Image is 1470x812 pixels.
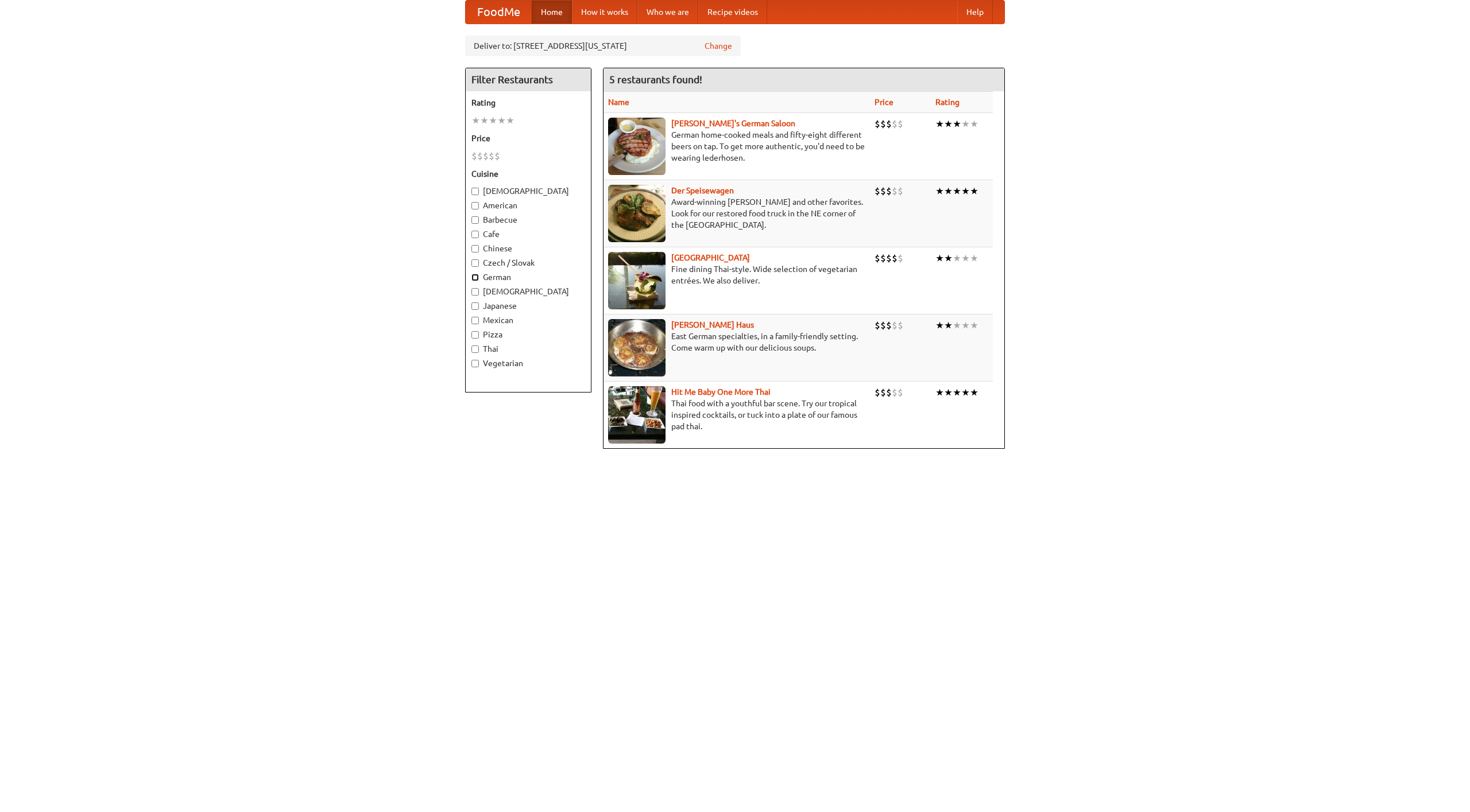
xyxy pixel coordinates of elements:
li: $ [477,150,483,162]
li: ★ [953,118,961,130]
p: Thai food with a youthful bar scene. Try our tropical inspired cocktails, or tuck into a plate of... [608,398,865,432]
p: East German specialties, in a family-friendly setting. Come warm up with our delicious soups. [608,331,865,353]
label: Chinese [471,243,585,254]
li: $ [892,252,898,265]
li: $ [880,252,886,265]
li: ★ [935,252,944,265]
label: Japanese [471,300,585,312]
img: speisewagen.jpg [608,185,666,242]
label: Thai [471,343,585,355]
li: ★ [961,118,970,130]
input: [DEMOGRAPHIC_DATA] [471,188,479,195]
input: American [471,202,479,209]
label: Mexican [471,314,585,326]
label: American [471,200,585,211]
li: $ [898,252,903,265]
li: ★ [935,118,944,130]
img: kohlhaus.jpg [608,319,666,376]
b: [PERSON_NAME] Haus [671,320,754,329]
li: $ [875,118,880,130]
li: ★ [970,118,978,130]
li: $ [489,150,494,162]
h5: Price [471,133,585,144]
a: FoodMe [466,1,532,24]
li: $ [898,118,903,130]
a: Rating [935,98,960,107]
a: How it works [572,1,637,24]
label: German [471,271,585,283]
a: Name [608,98,629,107]
input: Barbecue [471,216,479,224]
li: $ [886,252,892,265]
li: ★ [480,114,489,127]
a: Help [957,1,993,24]
li: $ [880,319,886,332]
li: ★ [953,185,961,197]
li: $ [898,386,903,399]
li: ★ [935,386,944,399]
label: [DEMOGRAPHIC_DATA] [471,185,585,197]
a: Who we are [637,1,698,24]
li: ★ [935,185,944,197]
li: $ [892,118,898,130]
label: Cafe [471,228,585,240]
input: Chinese [471,245,479,252]
li: $ [875,185,880,197]
li: $ [880,386,886,399]
li: ★ [944,185,953,197]
li: $ [880,185,886,197]
li: ★ [953,319,961,332]
label: Vegetarian [471,358,585,369]
h4: Filter Restaurants [466,68,591,91]
li: ★ [944,319,953,332]
li: $ [886,118,892,130]
a: Home [532,1,572,24]
h5: Cuisine [471,168,585,180]
h5: Rating [471,97,585,108]
input: Cafe [471,231,479,238]
input: [DEMOGRAPHIC_DATA] [471,288,479,296]
li: ★ [970,386,978,399]
li: $ [892,185,898,197]
li: $ [875,252,880,265]
input: German [471,274,479,281]
li: ★ [944,386,953,399]
li: ★ [961,319,970,332]
input: Pizza [471,331,479,339]
li: ★ [970,252,978,265]
li: $ [471,150,477,162]
a: [GEOGRAPHIC_DATA] [671,253,750,262]
a: Change [705,40,732,52]
li: $ [898,319,903,332]
li: ★ [944,252,953,265]
li: $ [886,185,892,197]
li: ★ [953,386,961,399]
label: Barbecue [471,214,585,226]
li: $ [880,118,886,130]
li: $ [892,386,898,399]
li: $ [886,319,892,332]
input: Czech / Slovak [471,259,479,267]
img: esthers.jpg [608,118,666,175]
li: ★ [935,319,944,332]
label: Pizza [471,329,585,340]
li: $ [892,319,898,332]
p: Award-winning [PERSON_NAME] and other favorites. Look for our restored food truck in the NE corne... [608,196,865,231]
b: [PERSON_NAME]'s German Saloon [671,119,795,128]
div: Deliver to: [STREET_ADDRESS][US_STATE] [465,36,741,56]
li: $ [886,386,892,399]
li: ★ [961,185,970,197]
li: ★ [944,118,953,130]
img: satay.jpg [608,252,666,309]
li: $ [875,319,880,332]
li: ★ [970,319,978,332]
ng-pluralize: 5 restaurants found! [609,74,702,85]
a: Hit Me Baby One More Thai [671,387,771,397]
label: [DEMOGRAPHIC_DATA] [471,286,585,297]
input: Thai [471,345,479,353]
li: ★ [961,386,970,399]
input: Vegetarian [471,360,479,367]
li: ★ [961,252,970,265]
